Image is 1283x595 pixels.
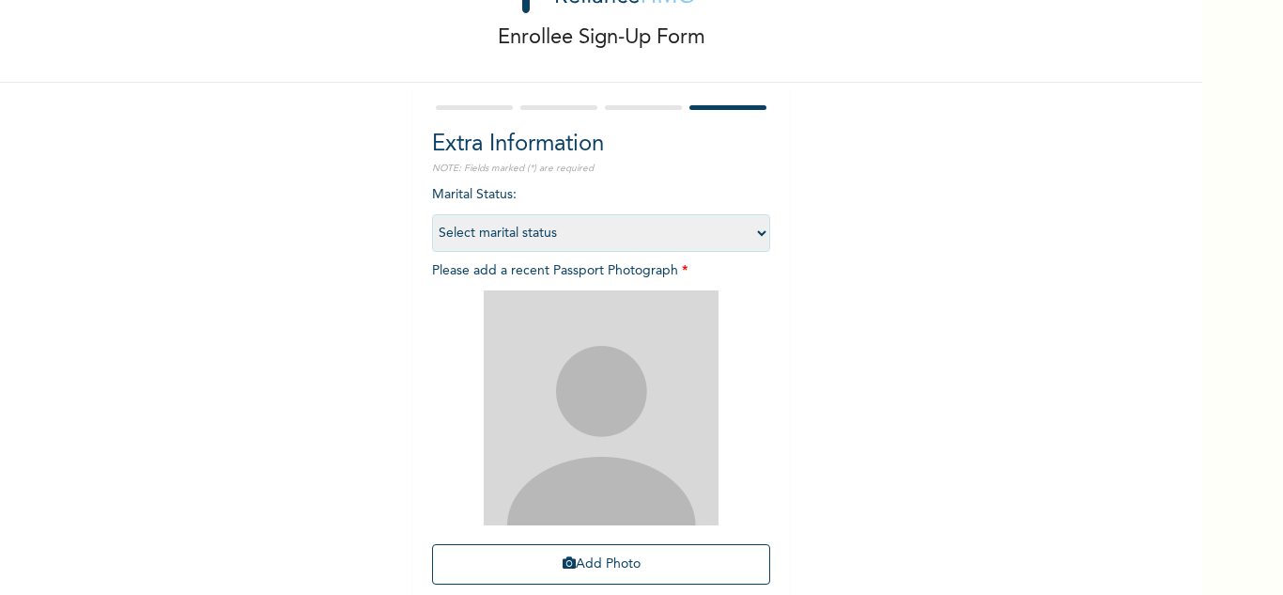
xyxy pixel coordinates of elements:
[432,264,770,594] span: Please add a recent Passport Photograph
[432,162,770,176] p: NOTE: Fields marked (*) are required
[498,23,705,54] p: Enrollee Sign-Up Form
[484,290,719,525] img: Crop
[432,188,770,240] span: Marital Status :
[432,128,770,162] h2: Extra Information
[432,544,770,585] button: Add Photo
